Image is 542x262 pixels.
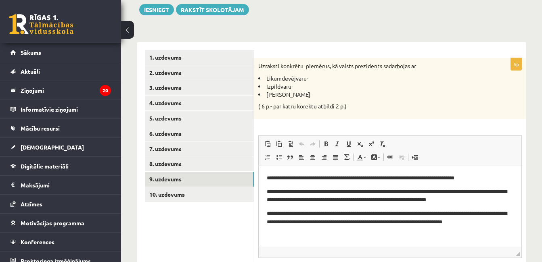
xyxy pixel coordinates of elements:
[307,152,318,162] a: По центру
[258,102,481,110] p: ( 6 p.- par katru korektu atbildi 2 p.)
[366,139,377,149] a: Надстрочный индекс
[21,68,40,75] span: Aktuāli
[10,119,111,137] a: Mācību resursi
[145,65,254,80] a: 2. uzdevums
[385,152,396,162] a: Вставить/Редактировать ссылку (Ctrl+K)
[318,152,330,162] a: По правому краю
[396,152,407,162] a: Убрать ссылку
[332,139,343,149] a: Курсив (Ctrl+I)
[296,152,307,162] a: По левому краю
[258,62,481,70] p: Uzraksti konkrētu piemērus, kā valsts prezidents sadarbojas ar
[10,81,111,100] a: Ziņojumi20
[21,143,84,151] span: [DEMOGRAPHIC_DATA]
[145,50,254,65] a: 1. uzdevums
[354,139,366,149] a: Подстрочный индекс
[145,187,254,202] a: 10. uzdevums
[258,83,481,91] li: Izpildvaru-
[10,195,111,213] a: Atzīmes
[511,58,522,71] p: 6p
[145,80,254,95] a: 3. uzdevums
[10,138,111,156] a: [DEMOGRAPHIC_DATA]
[145,156,254,171] a: 8. uzdevums
[285,139,296,149] a: Вставить из Word
[262,139,273,149] a: Вставить (Ctrl+V)
[145,111,254,126] a: 5. uzdevums
[176,4,249,15] a: Rakstīt skolotājam
[145,141,254,156] a: 7. uzdevums
[139,4,174,15] button: Iesniegt
[21,176,111,194] legend: Maksājumi
[10,176,111,194] a: Maksājumi
[21,81,111,100] legend: Ziņojumi
[9,14,73,34] a: Rīgas 1. Tālmācības vidusskola
[296,139,307,149] a: Отменить (Ctrl+Z)
[516,252,520,256] span: Перетащите для изменения размера
[258,91,481,99] li: [PERSON_NAME]-
[21,125,60,132] span: Mācību resursi
[320,139,332,149] a: Полужирный (Ctrl+B)
[273,139,285,149] a: Вставить только текст (Ctrl+Shift+V)
[262,152,273,162] a: Вставить / удалить нумерованный список
[145,96,254,110] a: 4. uzdevums
[21,162,69,170] span: Digitālie materiāli
[10,100,111,119] a: Informatīvie ziņojumi
[10,233,111,251] a: Konferences
[377,139,388,149] a: Убрать форматирование
[21,200,42,208] span: Atzīmes
[409,152,421,162] a: Вставить разрыв страницы для печати
[100,85,111,96] i: 20
[368,152,383,162] a: Цвет фона
[145,172,254,187] a: 9. uzdevums
[10,214,111,232] a: Motivācijas programma
[10,157,111,175] a: Digitālie materiāli
[21,238,54,245] span: Konferences
[10,43,111,62] a: Sākums
[259,166,521,247] iframe: Визуальный текстовый редактор, wiswyg-editor-user-answer-47433971964460
[258,75,481,83] li: Likumdevējvaru-
[341,152,352,162] a: Математика
[330,152,341,162] a: По ширине
[307,139,318,149] a: Повторить (Ctrl+Y)
[21,219,84,227] span: Motivācijas programma
[343,139,354,149] a: Подчеркнутый (Ctrl+U)
[10,62,111,81] a: Aktuāli
[145,126,254,141] a: 6. uzdevums
[285,152,296,162] a: Цитата
[273,152,285,162] a: Вставить / удалить маркированный список
[21,49,41,56] span: Sākums
[354,152,368,162] a: Цвет текста
[21,100,111,119] legend: Informatīvie ziņojumi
